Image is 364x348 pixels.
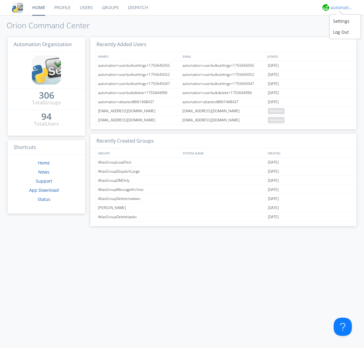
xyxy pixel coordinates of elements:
[322,4,329,11] img: d2d01cd9b4174d08988066c6d424eccd
[268,61,279,70] span: [DATE]
[329,27,361,38] div: Log Out
[90,176,356,185] a: AtlasGroupDMOnly[DATE]
[90,203,356,212] a: [PERSON_NAME][DATE]
[90,167,356,176] a: AtlasGroupDispatchLarge[DATE]
[268,88,279,97] span: [DATE]
[8,140,85,155] h3: Shortcuts
[96,52,180,61] div: NAMES
[268,212,279,221] span: [DATE]
[96,79,180,88] div: automation+userbulksettings+1755645047
[90,37,356,52] h3: Recently Added Users
[90,88,356,97] a: automation+userbulkdelete+1755644996automation+userbulkdelete+1755644996[DATE]
[96,212,180,221] div: AtlasGroupDeletelqwks
[12,2,23,13] img: cddb5a64eb264b2086981ab96f4c1ba7
[29,187,59,193] a: App Download
[39,92,54,99] a: 306
[268,108,285,114] span: pending
[268,70,279,79] span: [DATE]
[41,113,52,120] a: 94
[34,120,59,127] div: Total Users
[96,158,180,167] div: AtlasGroupLoadTest
[268,176,279,185] span: [DATE]
[96,149,180,157] div: GROUPS
[266,149,351,157] div: CREATED
[268,194,279,203] span: [DATE]
[41,113,52,120] div: 94
[96,106,180,115] div: [EMAIL_ADDRESS][DOMAIN_NAME]
[96,116,180,124] div: [EMAIL_ADDRESS][DOMAIN_NAME]
[90,212,356,221] a: AtlasGroupDeletelqwks[DATE]
[268,203,279,212] span: [DATE]
[268,185,279,194] span: [DATE]
[181,61,266,70] div: automation+userbulksettings+1755645055
[181,149,266,157] div: SYSTEM_NAME
[36,178,52,184] a: Support
[181,70,266,79] div: automation+userbulksettings+1755645052
[96,88,180,97] div: automation+userbulkdelete+1755644996
[96,194,180,203] div: AtlasGroupDeletemwbwn
[96,70,180,79] div: automation+userbulksettings+1755645052
[268,167,279,176] span: [DATE]
[39,92,54,98] div: 306
[38,160,50,166] a: Home
[90,116,356,125] a: [EMAIL_ADDRESS][DOMAIN_NAME][EMAIL_ADDRESS][DOMAIN_NAME]pending
[90,134,356,149] h3: Recently Created Groups
[90,158,356,167] a: AtlasGroupLoadTest[DATE]
[181,88,266,97] div: automation+userbulkdelete+1755644996
[38,196,50,202] a: Status
[96,176,180,185] div: AtlasGroupDMOnly
[14,41,72,48] span: Automation Organization
[90,79,356,88] a: automation+userbulksettings+1755645047automation+userbulksettings+1755645047[DATE]
[181,52,266,61] div: EMAIL
[329,16,361,27] div: Settings
[32,56,61,85] img: cddb5a64eb264b2086981ab96f4c1ba7
[96,167,180,176] div: AtlasGroupDispatchLarge
[266,52,351,61] div: JOINED
[90,61,356,70] a: automation+userbulksettings+1755645055automation+userbulksettings+1755645055[DATE]
[268,97,279,106] span: [DATE]
[331,5,353,11] div: automation+atlas
[181,106,266,115] div: [EMAIL_ADDRESS][DOMAIN_NAME]
[90,106,356,116] a: [EMAIL_ADDRESS][DOMAIN_NAME][EMAIL_ADDRESS][DOMAIN_NAME]pending
[268,117,285,123] span: pending
[181,97,266,106] div: automation+atlastest8661468437
[96,185,180,194] div: AtlasGroupMessageArchive
[96,203,180,212] div: [PERSON_NAME]
[90,194,356,203] a: AtlasGroupDeletemwbwn[DATE]
[96,61,180,70] div: automation+userbulksettings+1755645055
[38,169,49,175] a: News
[181,79,266,88] div: automation+userbulksettings+1755645047
[334,318,352,336] iframe: Toggle Customer Support
[90,97,356,106] a: automation+atlastest8661468437automation+atlastest8661468437[DATE]
[90,185,356,194] a: AtlasGroupMessageArchive[DATE]
[181,116,266,124] div: [EMAIL_ADDRESS][DOMAIN_NAME]
[90,70,356,79] a: automation+userbulksettings+1755645052automation+userbulksettings+1755645052[DATE]
[268,158,279,167] span: [DATE]
[32,99,61,106] div: Total Groups
[268,79,279,88] span: [DATE]
[96,97,180,106] div: automation+atlastest8661468437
